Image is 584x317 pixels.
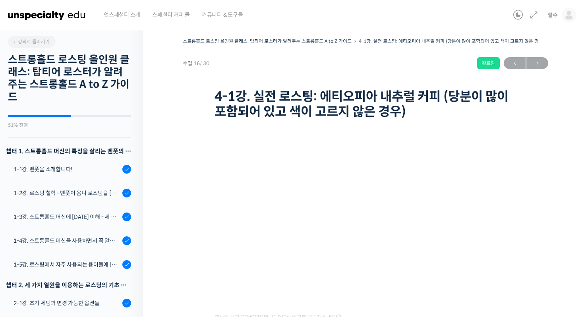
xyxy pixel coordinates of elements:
[200,60,209,67] span: / 30
[6,146,131,157] h3: 챕터 1. 스트롱홀드 머신의 특징을 살리는 벤풋의 로스팅 방식
[12,39,50,44] span: 강의로 돌아가기
[504,57,526,69] a: ←이전
[8,54,131,103] h2: 스트롱홀드 로스팅 올인원 클래스: 탑티어 로스터가 알려주는 스트롱홀드 A to Z 가이드
[8,123,131,128] div: 51% 진행
[14,299,120,307] div: 2-1강. 초기 세팅과 변경 가능한 옵션들
[6,280,131,290] div: 챕터 2. 세 가지 열원을 이용하는 로스팅의 기초 설계
[477,57,500,69] div: 완료함
[183,61,209,66] span: 수업 16
[526,57,548,69] a: 다음→
[14,213,120,221] div: 1-3강. 스트롱홀드 머신에 [DATE] 이해 - 세 가지 열원이 만들어내는 변화
[526,58,548,69] span: →
[8,36,56,48] a: 강의로 돌아가기
[14,260,120,269] div: 1-5강. 로스팅에서 자주 사용되는 용어들에 [DATE] 이해
[547,12,558,19] span: 철수
[183,38,352,44] a: 스트롱홀드 로스팅 올인원 클래스: 탑티어 로스터가 알려주는 스트롱홀드 A to Z 가이드
[14,236,120,245] div: 1-4강. 스트롱홀드 머신을 사용하면서 꼭 알고 있어야 할 유의사항
[504,58,526,69] span: ←
[359,38,545,44] a: 4-1강. 실전 로스팅: 에티오피아 내추럴 커피 (당분이 많이 포함되어 있고 색이 고르지 않은 경우)
[14,165,120,174] div: 1-1강. 벤풋을 소개합니다!
[215,89,516,120] h1: 4-1강. 실전 로스팅: 에티오피아 내추럴 커피 (당분이 많이 포함되어 있고 색이 고르지 않은 경우)
[14,189,120,197] div: 1-2강. 로스팅 철학 - 벤풋이 옴니 로스팅을 [DATE] 않는 이유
